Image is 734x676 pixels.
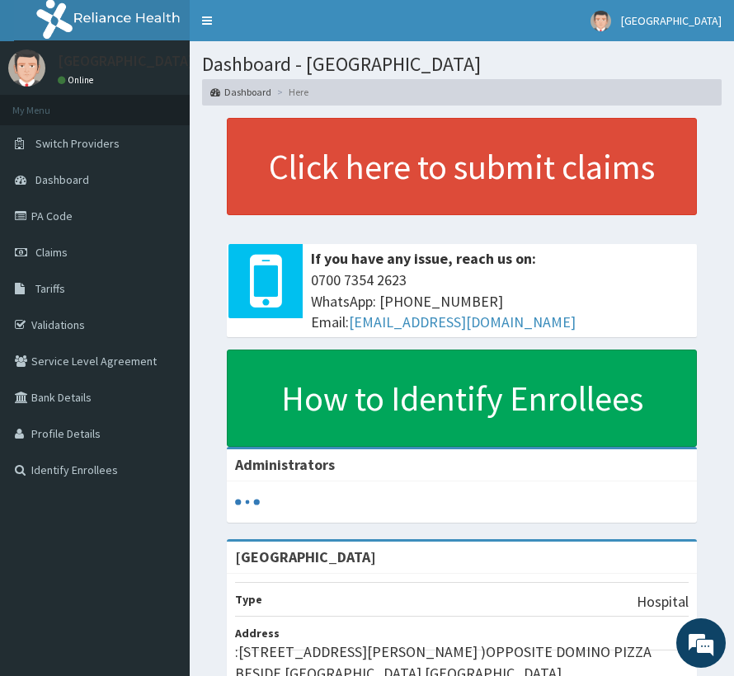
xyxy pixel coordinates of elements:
svg: audio-loading [235,490,260,514]
span: Claims [35,245,68,260]
span: Dashboard [35,172,89,187]
span: [GEOGRAPHIC_DATA] [621,13,722,28]
img: User Image [590,11,611,31]
span: Tariffs [35,281,65,296]
img: User Image [8,49,45,87]
span: Switch Providers [35,136,120,151]
p: Hospital [637,591,689,613]
span: 0700 7354 2623 WhatsApp: [PHONE_NUMBER] Email: [311,270,689,333]
a: Dashboard [210,85,271,99]
li: Here [273,85,308,99]
a: Click here to submit claims [227,118,697,215]
a: How to Identify Enrollees [227,350,697,447]
p: [GEOGRAPHIC_DATA] [58,54,194,68]
b: Address [235,626,280,641]
a: Online [58,74,97,86]
h1: Dashboard - [GEOGRAPHIC_DATA] [202,54,722,75]
b: Administrators [235,455,335,474]
strong: [GEOGRAPHIC_DATA] [235,547,376,566]
b: Type [235,592,262,607]
b: If you have any issue, reach us on: [311,249,536,268]
a: [EMAIL_ADDRESS][DOMAIN_NAME] [349,312,576,331]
